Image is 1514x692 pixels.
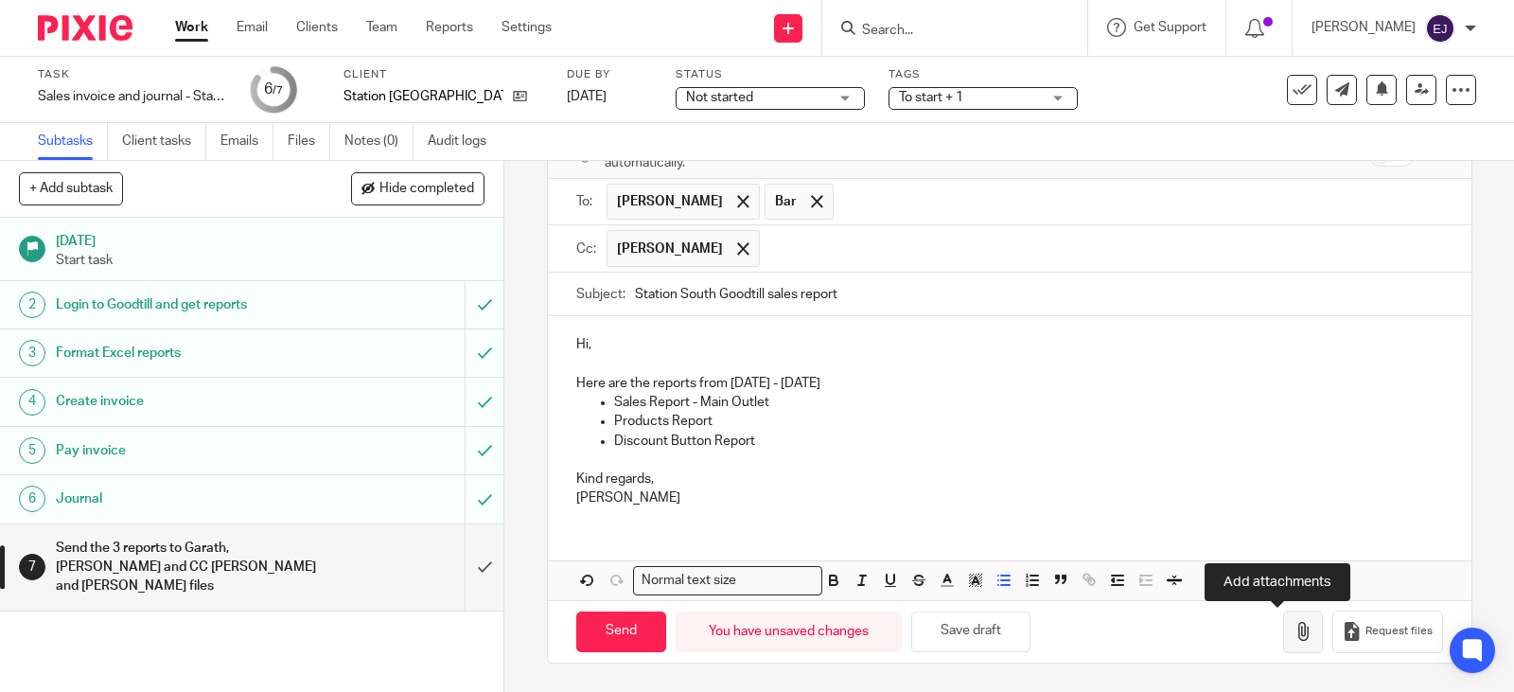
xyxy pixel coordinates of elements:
img: svg%3E [1425,13,1455,44]
p: Station [GEOGRAPHIC_DATA] [343,87,503,106]
div: 3 [19,340,45,366]
p: Sales Report - Main Outlet [614,393,1443,412]
a: Notes (0) [344,123,414,160]
h1: Journal [56,485,316,513]
p: [PERSON_NAME] [1312,18,1416,37]
a: Team [366,18,397,37]
a: Reports [426,18,473,37]
p: Kind regards, [576,470,1443,488]
input: Search [860,23,1030,40]
label: Due by [567,67,652,82]
small: /7 [273,85,283,96]
label: Subject: [576,285,625,304]
button: + Add subtask [19,172,123,204]
button: Request files [1332,611,1442,653]
span: [PERSON_NAME] [617,192,723,211]
h1: Send the 3 reports to Garath, [PERSON_NAME] and CC [PERSON_NAME] and [PERSON_NAME] files [56,534,316,601]
span: To start + 1 [899,91,963,104]
span: Request files [1365,624,1433,639]
h1: Pay invoice [56,436,316,465]
a: Clients [296,18,338,37]
h1: Format Excel reports [56,339,316,367]
a: Audit logs [428,123,501,160]
div: Search for option [633,566,822,595]
button: Hide completed [351,172,484,204]
label: To: [576,192,597,211]
span: [DATE] [567,90,607,103]
p: Hi, [576,335,1443,354]
p: Here are the reports from [DATE] - [DATE] [576,374,1443,393]
a: Work [175,18,208,37]
input: Send [576,612,666,652]
span: Bar [775,192,797,211]
span: Get Support [1134,21,1206,34]
label: Task [38,67,227,82]
span: Not started [686,91,753,104]
span: Hide completed [379,182,474,197]
p: Products Report [614,412,1443,431]
a: Emails [220,123,273,160]
a: Subtasks [38,123,108,160]
h1: [DATE] [56,227,485,251]
h1: Login to Goodtill and get reports [56,291,316,319]
p: Start task [56,251,485,270]
div: 2 [19,292,45,318]
a: Files [288,123,330,160]
label: Client [343,67,543,82]
div: 5 [19,437,45,464]
button: Save draft [911,612,1030,652]
div: You have unsaved changes [676,612,902,652]
div: 6 [19,486,45,512]
label: Status [676,67,865,82]
div: 4 [19,389,45,416]
h1: Create invoice [56,387,316,416]
input: Search for option [743,571,811,591]
div: 6 [264,79,283,100]
label: Cc: [576,240,597,258]
div: 7 [19,554,45,580]
a: Email [237,18,268,37]
p: Discount Button Report [614,432,1443,451]
label: Tags [889,67,1078,82]
p: [PERSON_NAME] [576,488,1443,507]
div: Sales invoice and journal - Station South [38,87,227,106]
span: [PERSON_NAME] [617,240,723,258]
span: Normal text size [638,571,741,591]
img: Pixie [38,15,132,41]
a: Settings [502,18,552,37]
a: Client tasks [122,123,206,160]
